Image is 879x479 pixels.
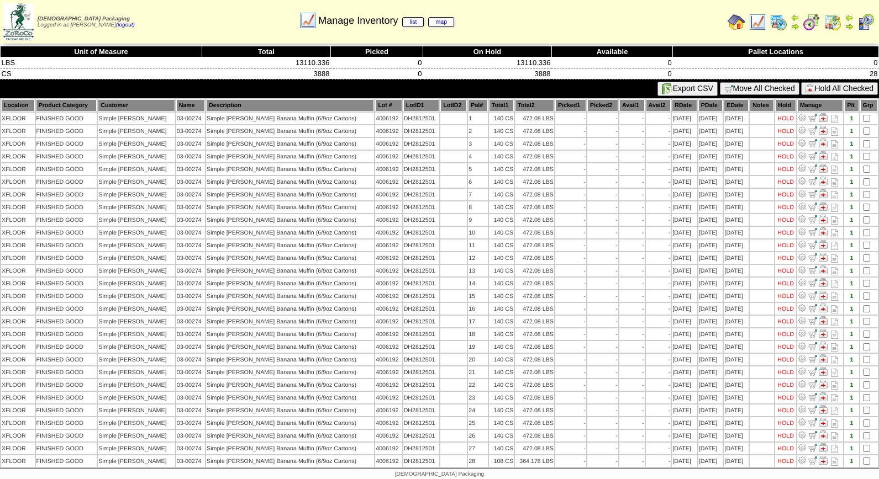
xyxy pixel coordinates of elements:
td: Simple [PERSON_NAME] Banana Muffin (6/9oz Cartons) [206,189,374,200]
th: Grp [860,99,878,111]
td: FINISHED GOOD [36,176,97,188]
button: Export CSV [657,82,718,96]
td: - [646,163,671,175]
i: Note [831,127,838,136]
th: Total1 [489,99,514,111]
i: Note [831,153,838,161]
img: Move [808,291,817,300]
img: arrowleft.gif [845,13,854,22]
img: Adjust [798,316,807,325]
span: Manage Inventory [318,15,454,26]
td: Simple [PERSON_NAME] Banana Muffin (6/9oz Cartons) [206,201,374,213]
td: 4006192 [375,138,402,150]
td: - [646,125,671,137]
img: Manage Hold [819,189,828,198]
td: - [646,189,671,200]
td: 472.08 LBS [515,189,554,200]
td: 03-00274 [176,113,205,124]
img: Manage Hold [819,456,828,465]
img: Manage Hold [819,443,828,452]
td: [DATE] [672,189,697,200]
th: Picked [330,46,423,57]
td: DH2812501 [403,176,440,188]
img: Manage Hold [819,151,828,160]
th: Unit of Measure [1,46,202,57]
th: Avail1 [619,99,645,111]
img: Adjust [798,240,807,249]
td: [DATE] [698,151,723,162]
img: excel.gif [662,83,673,94]
td: - [587,176,618,188]
th: Manage [797,99,843,111]
img: Adjust [798,380,807,388]
td: [DATE] [698,125,723,137]
td: DH2812501 [403,189,440,200]
img: Manage Hold [819,202,828,211]
td: 8 [468,201,488,213]
td: 4006192 [375,189,402,200]
img: cart.gif [724,84,733,93]
td: - [587,113,618,124]
i: Note [831,166,838,174]
td: 472.08 LBS [515,151,554,162]
td: CS [1,68,202,79]
img: Move [808,367,817,376]
td: 6 [468,176,488,188]
td: DH2812501 [403,163,440,175]
td: 0 [551,68,672,79]
img: Move [808,418,817,427]
td: [DATE] [698,176,723,188]
img: Move [808,164,817,173]
img: Manage Hold [819,405,828,414]
th: Plt [844,99,859,111]
td: [DATE] [698,138,723,150]
th: Location [1,99,35,111]
td: 140 CS [489,113,514,124]
div: HOLD [777,179,794,185]
div: HOLD [777,115,794,122]
img: Manage Hold [819,265,828,274]
td: - [646,176,671,188]
img: Manage Hold [819,177,828,185]
td: [DATE] [672,138,697,150]
i: Note [831,115,838,123]
td: - [555,201,586,213]
img: Manage Hold [819,380,828,388]
td: 472.08 LBS [515,201,554,213]
th: RDate [672,99,697,111]
td: FINISHED GOOD [36,189,97,200]
img: Move [808,380,817,388]
img: Manage Hold [819,304,828,312]
div: 1 [845,191,858,198]
img: Manage Hold [819,240,828,249]
td: XFLOOR [1,201,35,213]
th: Name [176,99,205,111]
img: home.gif [728,13,745,31]
img: Move [808,253,817,262]
td: DH2812501 [403,201,440,213]
th: LotID1 [403,99,440,111]
img: Move [808,202,817,211]
td: FINISHED GOOD [36,138,97,150]
img: Adjust [798,329,807,338]
span: [DEMOGRAPHIC_DATA] Packaging [38,16,130,22]
img: hold.gif [806,84,814,93]
img: Move [808,392,817,401]
td: 28 [673,68,879,79]
img: calendarinout.gif [824,13,841,31]
td: - [619,138,645,150]
td: Simple [PERSON_NAME] Banana Muffin (6/9oz Cartons) [206,176,374,188]
td: - [555,138,586,150]
img: Manage Hold [819,164,828,173]
img: Adjust [798,278,807,287]
td: Simple [PERSON_NAME] Banana Muffin (6/9oz Cartons) [206,163,374,175]
td: 140 CS [489,151,514,162]
td: FINISHED GOOD [36,125,97,137]
img: Adjust [798,189,807,198]
th: Available [551,46,672,57]
img: Adjust [798,126,807,135]
img: Manage Hold [819,139,828,147]
div: 1 [845,128,858,135]
td: [DATE] [724,189,749,200]
div: HOLD [777,153,794,160]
